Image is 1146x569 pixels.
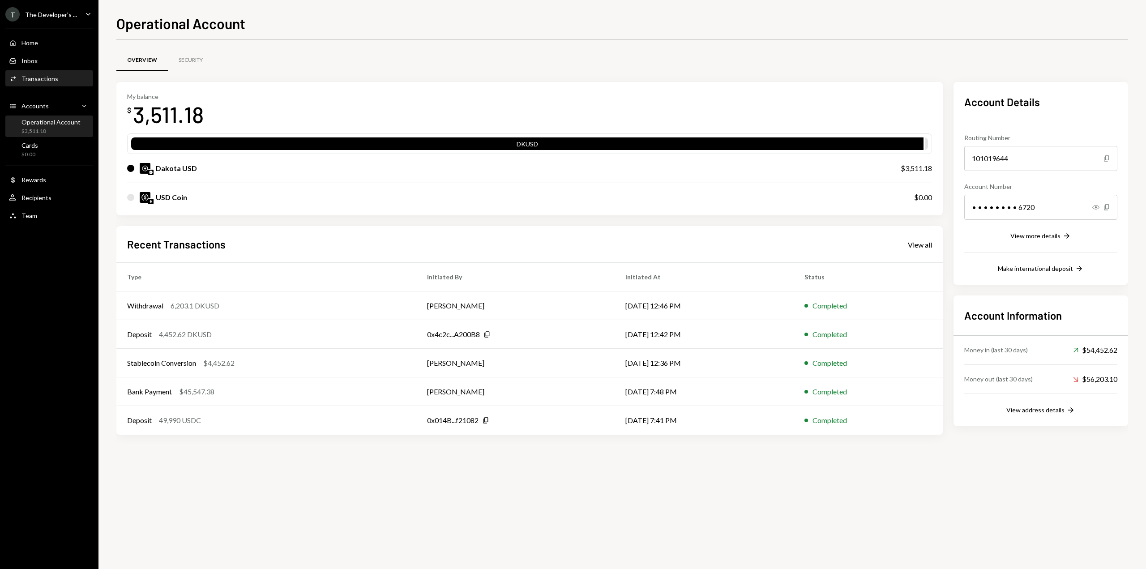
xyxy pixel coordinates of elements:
div: Completed [812,329,847,340]
div: DKUSD [131,139,924,152]
div: $4,452.62 [203,358,235,368]
div: Stablecoin Conversion [127,358,196,368]
div: T [5,7,20,21]
button: View more details [1010,231,1071,241]
a: Transactions [5,70,93,86]
div: Completed [812,415,847,426]
div: Dakota USD [156,163,197,174]
div: Account Number [964,182,1117,191]
h2: Account Information [964,308,1117,323]
div: $0.00 [914,192,932,203]
a: View all [908,240,932,249]
th: Initiated At [615,263,794,291]
div: Rewards [21,176,46,184]
div: USD Coin [156,192,187,203]
img: DKUSD [140,163,150,174]
div: View all [908,240,932,249]
div: Overview [127,56,157,64]
div: 101019644 [964,146,1117,171]
div: The Developer's ... [25,11,77,18]
button: Make international deposit [998,264,1084,274]
th: Type [116,263,416,291]
div: Completed [812,358,847,368]
a: Accounts [5,98,93,114]
a: Recipients [5,189,93,205]
div: $45,547.38 [179,386,214,397]
a: Inbox [5,52,93,68]
td: [PERSON_NAME] [416,349,614,377]
a: Home [5,34,93,51]
div: $3,511.18 [21,128,81,135]
div: Completed [812,386,847,397]
button: View address details [1006,406,1075,415]
div: Inbox [21,57,38,64]
div: $56,203.10 [1073,374,1117,385]
img: ethereum-mainnet [148,199,154,204]
div: 49,990 USDC [159,415,201,426]
div: 6,203.1 DKUSD [171,300,219,311]
div: Security [179,56,203,64]
td: [DATE] 12:42 PM [615,320,794,349]
div: My balance [127,93,204,100]
div: Deposit [127,415,152,426]
div: Make international deposit [998,265,1073,272]
div: • • • • • • • • 6720 [964,195,1117,220]
div: Bank Payment [127,386,172,397]
th: Initiated By [416,263,614,291]
div: Home [21,39,38,47]
div: Deposit [127,329,152,340]
td: [DATE] 12:36 PM [615,349,794,377]
div: 4,452.62 DKUSD [159,329,212,340]
img: USDC [140,192,150,203]
div: $ [127,106,131,115]
div: $0.00 [21,151,38,158]
a: Overview [116,49,168,72]
div: 0x014B...f21082 [427,415,479,426]
a: Team [5,207,93,223]
td: [PERSON_NAME] [416,377,614,406]
th: Status [794,263,943,291]
td: [DATE] 7:41 PM [615,406,794,435]
td: [PERSON_NAME] [416,291,614,320]
div: Accounts [21,102,49,110]
div: Team [21,212,37,219]
h2: Account Details [964,94,1117,109]
a: Operational Account$3,511.18 [5,116,93,137]
h2: Recent Transactions [127,237,226,252]
img: base-mainnet [148,170,154,175]
div: 3,511.18 [133,100,204,128]
div: View address details [1006,406,1065,414]
h1: Operational Account [116,14,245,32]
div: Routing Number [964,133,1117,142]
div: Completed [812,300,847,311]
div: Cards [21,141,38,149]
div: Operational Account [21,118,81,126]
div: Money out (last 30 days) [964,374,1033,384]
a: Cards$0.00 [5,139,93,160]
div: $54,452.62 [1073,345,1117,355]
div: Transactions [21,75,58,82]
a: Security [168,49,214,72]
div: Withdrawal [127,300,163,311]
div: Recipients [21,194,51,201]
td: [DATE] 12:46 PM [615,291,794,320]
div: $3,511.18 [901,163,932,174]
div: View more details [1010,232,1060,240]
div: Money in (last 30 days) [964,345,1028,355]
a: Rewards [5,171,93,188]
td: [DATE] 7:48 PM [615,377,794,406]
div: 0x4c2c...A200B8 [427,329,480,340]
